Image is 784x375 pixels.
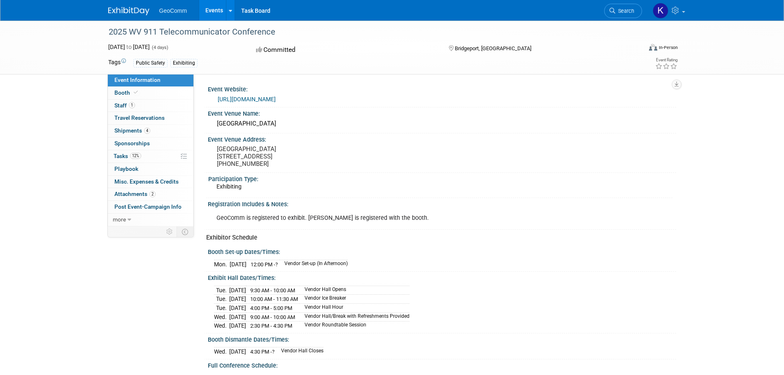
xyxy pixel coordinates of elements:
[144,128,150,134] span: 4
[658,44,678,51] div: In-Person
[106,25,630,40] div: 2025 WV 911 Telecommunicator Conference
[300,312,409,321] td: Vendor Hall/Break with Refreshments Provided
[229,286,246,295] td: [DATE]
[114,203,181,210] span: Post Event-Campaign Info
[218,96,276,102] a: [URL][DOMAIN_NAME]
[108,201,193,213] a: Post Event-Campaign Info
[300,286,409,295] td: Vendor Hall Opens
[114,102,135,109] span: Staff
[130,153,141,159] span: 12%
[455,45,531,51] span: Bridgeport, [GEOGRAPHIC_DATA]
[108,137,193,150] a: Sponsorships
[250,349,275,355] span: 4:30 PM -
[206,233,670,242] div: Exhibitor Schedule
[229,303,246,312] td: [DATE]
[108,100,193,112] a: Staff1
[615,8,634,14] span: Search
[163,226,177,237] td: Personalize Event Tab Strip
[211,210,585,226] div: GeoComm is registered to exhibit. [PERSON_NAME] is registered with the booth.
[114,114,165,121] span: Travel Reservations
[108,58,126,68] td: Tags
[177,226,193,237] td: Toggle Event Tabs
[114,89,140,96] span: Booth
[300,295,409,304] td: Vendor Ice Breaker
[655,58,677,62] div: Event Rating
[114,153,141,159] span: Tasks
[229,295,246,304] td: [DATE]
[133,59,168,68] div: Public Safety
[208,359,676,370] div: Full Conference Schedule:
[108,125,193,137] a: Shipments4
[214,295,229,304] td: Tue.
[649,44,657,51] img: Format-Inperson.png
[108,112,193,124] a: Travel Reservations
[216,183,242,190] span: Exhibiting
[214,117,670,130] div: [GEOGRAPHIC_DATA]
[250,305,292,311] span: 4:00 PM - 5:00 PM
[108,150,193,163] a: Tasks12%
[214,260,230,268] td: Mon.
[151,45,168,50] span: (4 days)
[125,44,133,50] span: to
[214,321,229,330] td: Wed.
[114,77,161,83] span: Event Information
[279,260,348,268] td: Vendor Set-up (In Afternoon)
[251,261,278,268] span: 12:00 PM -
[114,127,150,134] span: Shipments
[250,296,298,302] span: 10:00 AM - 11:30 AM
[300,303,409,312] td: Vendor Hall Hour
[275,261,278,268] span: ?
[230,260,247,268] td: [DATE]
[149,191,156,197] span: 2
[108,176,193,188] a: Misc. Expenses & Credits
[229,312,246,321] td: [DATE]
[250,287,295,293] span: 9:30 AM - 10:00 AM
[208,107,676,118] div: Event Venue Name:
[134,90,138,95] i: Booth reservation complete
[300,321,409,330] td: Vendor Roundtable Session
[114,165,138,172] span: Playbook
[208,173,672,183] div: Participation Type:
[229,347,246,356] td: [DATE]
[214,286,229,295] td: Tue.
[208,83,676,93] div: Event Website:
[108,7,149,15] img: ExhibitDay
[208,133,676,144] div: Event Venue Address:
[108,214,193,226] a: more
[217,145,394,168] pre: [GEOGRAPHIC_DATA] [STREET_ADDRESS] [PHONE_NUMBER]
[159,7,187,14] span: GeoComm
[208,198,676,208] div: Registration Includes & Notes:
[214,303,229,312] td: Tue.
[214,312,229,321] td: Wed.
[593,43,678,55] div: Event Format
[208,333,676,344] div: Booth Dismantle Dates/Times:
[108,188,193,200] a: Attachments2
[114,178,179,185] span: Misc. Expenses & Credits
[653,3,668,19] img: Kevin O'Connell
[272,349,275,355] span: ?
[229,321,246,330] td: [DATE]
[208,246,676,256] div: Booth Set-up Dates/Times:
[254,43,435,57] div: Committed
[108,87,193,99] a: Booth
[108,163,193,175] a: Playbook
[276,347,323,356] td: Vendor Hall Closes
[108,74,193,86] a: Event Information
[250,314,295,320] span: 9:00 AM - 10:00 AM
[250,323,292,329] span: 2:30 PM - 4:30 PM
[214,347,229,356] td: Wed.
[170,59,198,68] div: Exhibiting
[114,191,156,197] span: Attachments
[129,102,135,108] span: 1
[604,4,642,18] a: Search
[114,140,150,147] span: Sponsorships
[108,44,150,50] span: [DATE] [DATE]
[208,272,676,282] div: Exhibit Hall Dates/Times:
[113,216,126,223] span: more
